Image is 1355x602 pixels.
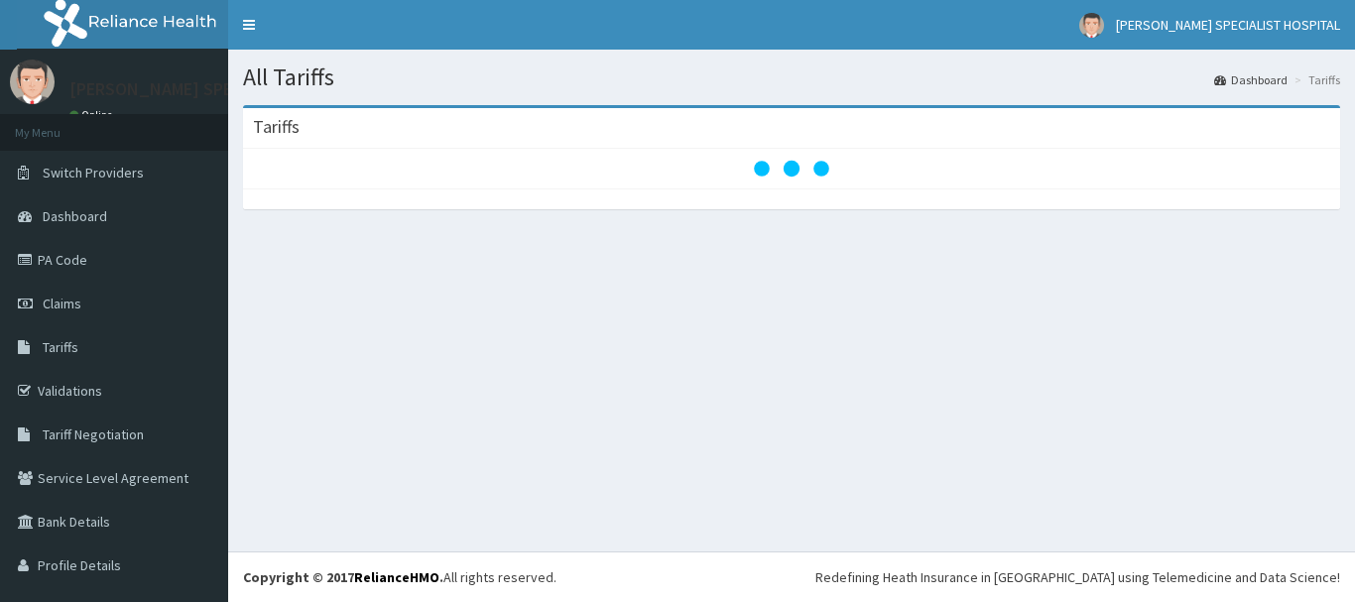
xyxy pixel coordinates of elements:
[43,425,144,443] span: Tariff Negotiation
[354,568,439,586] a: RelianceHMO
[43,295,81,312] span: Claims
[1290,71,1340,88] li: Tariffs
[43,164,144,181] span: Switch Providers
[243,568,443,586] strong: Copyright © 2017 .
[10,60,55,104] img: User Image
[69,108,117,122] a: Online
[1079,13,1104,38] img: User Image
[69,80,373,98] p: [PERSON_NAME] SPECIALIST HOSPITAL
[815,567,1340,587] div: Redefining Heath Insurance in [GEOGRAPHIC_DATA] using Telemedicine and Data Science!
[228,551,1355,602] footer: All rights reserved.
[43,207,107,225] span: Dashboard
[243,64,1340,90] h1: All Tariffs
[1116,16,1340,34] span: [PERSON_NAME] SPECIALIST HOSPITAL
[43,338,78,356] span: Tariffs
[1214,71,1288,88] a: Dashboard
[253,118,300,136] h3: Tariffs
[752,129,831,208] svg: audio-loading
